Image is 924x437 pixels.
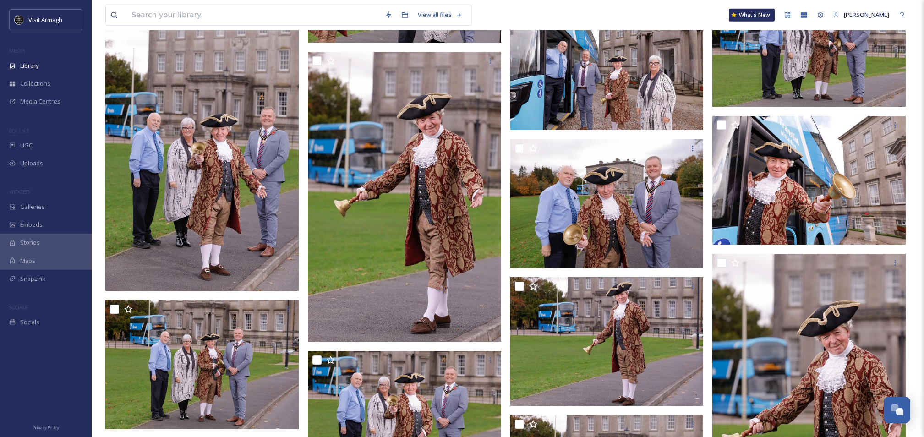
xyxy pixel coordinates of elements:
img: ext_1730501003.858_philmphotography@live.co.uk-ABC_291024PM_Geor - 0051.JPG [308,52,501,342]
img: ext_1730501003.927767_philmphotography@live.co.uk-ABC_291024PM_Geor - 0038.JPG [105,300,299,429]
a: [PERSON_NAME] [829,6,894,24]
span: Uploads [20,159,43,168]
span: WIDGETS [9,188,30,195]
span: Library [20,61,38,70]
a: What's New [729,9,775,22]
span: SnapLink [20,274,45,283]
img: ext_1730501003.684777_philmphotography@live.co.uk-ABC_291024PM_Geor - 0031.JPG [510,139,704,268]
span: Stories [20,238,40,247]
span: Maps [20,257,35,265]
span: [PERSON_NAME] [844,11,889,19]
span: Visit Armagh [28,16,62,24]
a: View all files [413,6,467,24]
img: ext_1730501004.847155_philmphotography@live.co.uk-ABC_291024PM_Geor - 0043.JPG [105,1,299,291]
span: UGC [20,141,33,150]
span: SOCIALS [9,304,27,311]
span: Galleries [20,202,45,211]
img: ext_1730501003.730951_philmphotography@live.co.uk-ABC_291024PM_Geor - 0023.JPG [712,116,906,245]
span: MEDIA [9,47,25,54]
input: Search your library [127,5,380,25]
span: Embeds [20,220,43,229]
button: Open Chat [884,397,910,423]
span: COLLECT [9,127,29,134]
a: Privacy Policy [33,421,59,432]
img: ext_1730501003.867839_philmphotography@live.co.uk-ABC_291024PM_Geor - 0048.JPG [510,277,704,406]
img: THE-FIRST-PLACE-VISIT-ARMAGH.COM-BLACK.jpg [15,15,24,24]
img: ext_1730501004.509463_philmphotography@live.co.uk-ABC_291024PM_Geor - 0022.JPG [510,1,704,130]
span: Socials [20,318,39,327]
span: Collections [20,79,50,88]
span: Privacy Policy [33,425,59,431]
span: Media Centres [20,97,60,106]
